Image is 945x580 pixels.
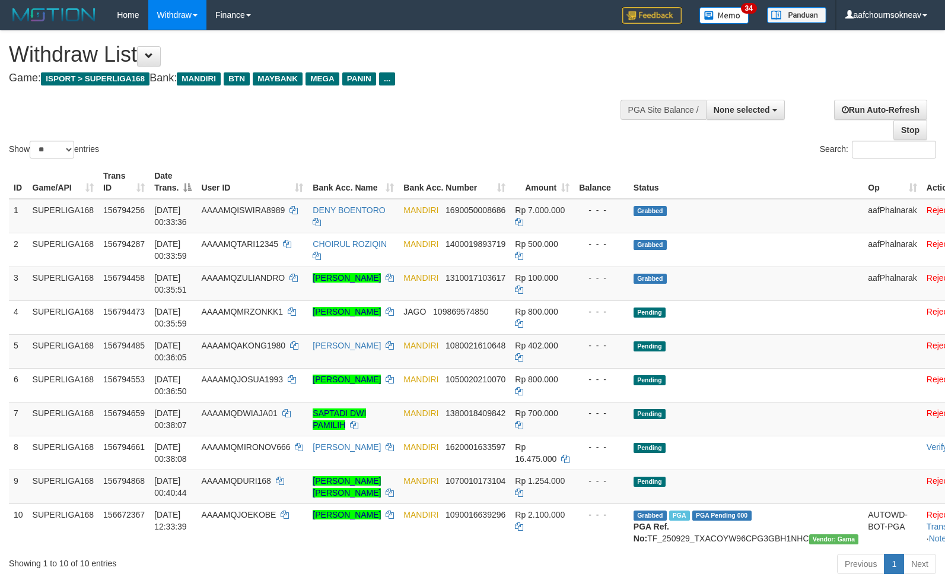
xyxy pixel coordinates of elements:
[515,239,558,249] span: Rp 500.000
[98,165,149,199] th: Trans ID: activate to sort column ascending
[103,341,145,350] span: 156794485
[629,503,863,549] td: TF_250929_TXACOYW96CPG3GBH1NHC
[579,373,624,385] div: - - -
[154,442,187,464] span: [DATE] 00:38:08
[852,141,936,159] input: Search:
[433,307,488,316] span: Copy 109869574850 to clipboard
[28,334,99,368] td: SUPERLIGA168
[9,6,99,24] img: MOTION_logo.png
[379,72,395,85] span: ...
[201,307,283,316] span: AAAAMQMRZONKK1
[154,307,187,328] span: [DATE] 00:35:59
[28,267,99,300] td: SUPERLIGA168
[574,165,629,199] th: Balance
[634,477,666,487] span: Pending
[103,408,145,418] span: 156794659
[201,375,283,384] span: AAAAMQJOSUA1993
[28,368,99,402] td: SUPERLIGA168
[903,554,936,574] a: Next
[306,72,339,85] span: MEGA
[201,273,285,283] span: AAAAMQZULIANDRO
[403,205,438,215] span: MANDIRI
[446,476,505,486] span: Copy 1070010173104 to clipboard
[767,7,826,23] img: panduan.png
[446,239,505,249] span: Copy 1400019893719 to clipboard
[154,205,187,227] span: [DATE] 00:33:36
[403,442,438,452] span: MANDIRI
[103,239,145,249] span: 156794287
[9,267,28,300] td: 3
[714,105,770,115] span: None selected
[634,308,666,318] span: Pending
[403,273,438,283] span: MANDIRI
[692,511,752,521] span: PGA Pending
[579,340,624,351] div: - - -
[103,205,145,215] span: 156794256
[9,470,28,503] td: 9
[446,442,505,452] span: Copy 1620001633597 to clipboard
[154,375,187,396] span: [DATE] 00:36:50
[515,476,565,486] span: Rp 1.254.000
[669,511,690,521] span: Marked by aafsengchandara
[634,206,667,216] span: Grabbed
[515,510,565,519] span: Rp 2.100.000
[201,239,278,249] span: AAAAMQTARI12345
[699,7,749,24] img: Button%20Memo.svg
[313,476,381,497] a: [PERSON_NAME] [PERSON_NAME]
[579,407,624,419] div: - - -
[9,141,99,159] label: Show entries
[9,165,28,199] th: ID
[403,375,438,384] span: MANDIRI
[629,165,863,199] th: Status
[9,553,385,569] div: Showing 1 to 10 of 10 entries
[9,402,28,436] td: 7
[313,273,381,283] a: [PERSON_NAME]
[28,199,99,233] td: SUPERLIGA168
[579,509,624,521] div: - - -
[224,72,250,85] span: BTN
[579,204,624,216] div: - - -
[579,475,624,487] div: - - -
[515,341,558,350] span: Rp 402.000
[154,239,187,261] span: [DATE] 00:33:59
[149,165,196,199] th: Date Trans.: activate to sort column descending
[313,205,385,215] a: DENY BOENTORO
[834,100,927,120] a: Run Auto-Refresh
[837,554,884,574] a: Previous
[579,272,624,284] div: - - -
[403,341,438,350] span: MANDIRI
[446,205,505,215] span: Copy 1690050008686 to clipboard
[820,141,936,159] label: Search:
[446,375,505,384] span: Copy 1050020210070 to clipboard
[403,510,438,519] span: MANDIRI
[9,233,28,267] td: 2
[103,510,145,519] span: 156672367
[515,375,558,384] span: Rp 800.000
[403,307,426,316] span: JAGO
[515,273,558,283] span: Rp 100.000
[28,402,99,436] td: SUPERLIGA168
[446,510,505,519] span: Copy 1090016639296 to clipboard
[154,273,187,294] span: [DATE] 00:35:51
[313,307,381,316] a: [PERSON_NAME]
[579,238,624,250] div: - - -
[103,273,145,283] span: 156794458
[313,510,381,519] a: [PERSON_NAME]
[154,510,187,531] span: [DATE] 12:33:39
[9,503,28,549] td: 10
[741,3,757,14] span: 34
[201,408,277,418] span: AAAAMQDWIAJA01
[399,165,510,199] th: Bank Acc. Number: activate to sort column ascending
[634,409,666,419] span: Pending
[863,233,922,267] td: aafPhalnarak
[313,375,381,384] a: [PERSON_NAME]
[28,165,99,199] th: Game/API: activate to sort column ascending
[634,511,667,521] span: Grabbed
[342,72,376,85] span: PANIN
[622,7,682,24] img: Feedback.jpg
[201,510,276,519] span: AAAAMQJOEKOBE
[863,503,922,549] td: AUTOWD-BOT-PGA
[634,443,666,453] span: Pending
[9,436,28,470] td: 8
[313,408,366,430] a: SAPTADI DWI PAMILIH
